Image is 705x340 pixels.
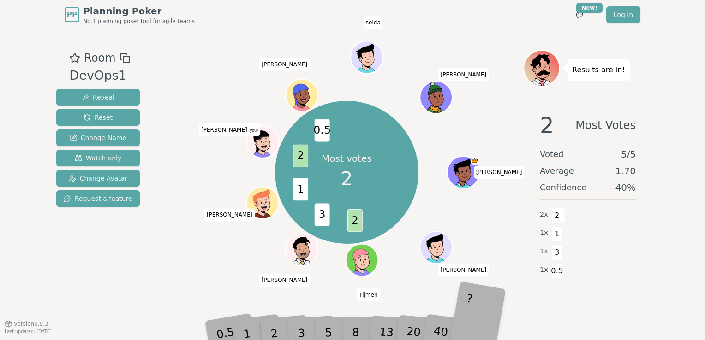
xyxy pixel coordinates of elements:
[69,174,128,183] span: Change Avatar
[341,165,352,193] span: 2
[5,320,48,328] button: Version0.9.3
[474,166,525,179] span: Click to change your name
[552,245,562,260] span: 3
[615,181,636,194] span: 40 %
[56,190,140,207] button: Request a feature
[621,148,636,161] span: 5 / 5
[259,274,310,287] span: Click to change your name
[75,153,122,163] span: Watch only
[364,16,383,29] span: Click to change your name
[247,129,258,133] span: (you)
[357,288,380,301] span: Click to change your name
[552,208,562,223] span: 2
[204,208,255,221] span: Click to change your name
[56,109,140,126] button: Reset
[56,89,140,106] button: Reveal
[471,157,479,165] span: Yashvant is the host
[199,123,260,136] span: Click to change your name
[69,66,130,85] div: DevOps1
[575,114,636,136] span: Most Votes
[438,264,489,276] span: Click to change your name
[315,203,330,226] span: 3
[540,181,586,194] span: Confidence
[322,152,372,165] p: Most votes
[56,170,140,187] button: Change Avatar
[70,133,126,142] span: Change Name
[65,5,195,25] a: PPPlanning PokerNo.1 planning poker tool for agile teams
[540,114,554,136] span: 2
[293,144,309,167] span: 2
[572,64,625,76] p: Results are in!
[66,9,77,20] span: PP
[571,6,588,23] button: New!
[615,164,636,177] span: 1.70
[347,209,363,232] span: 2
[56,150,140,166] button: Watch only
[83,5,195,18] span: Planning Poker
[82,93,114,102] span: Reveal
[64,194,132,203] span: Request a feature
[5,329,52,334] span: Last updated: [DATE]
[84,113,113,122] span: Reset
[293,178,309,200] span: 1
[552,263,562,279] span: 0.5
[606,6,640,23] a: Log in
[540,148,564,161] span: Voted
[576,3,603,13] div: New!
[315,119,330,141] span: 0.5
[552,226,562,242] span: 1
[540,210,548,220] span: 2 x
[69,50,80,66] button: Add as favourite
[540,164,574,177] span: Average
[259,58,310,71] span: Click to change your name
[84,50,115,66] span: Room
[56,129,140,146] button: Change Name
[540,246,548,257] span: 1 x
[83,18,195,25] span: No.1 planning poker tool for agile teams
[438,68,489,81] span: Click to change your name
[14,320,48,328] span: Version 0.9.3
[540,265,548,275] span: 1 x
[540,228,548,238] span: 1 x
[248,127,278,157] button: Click to change your avatar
